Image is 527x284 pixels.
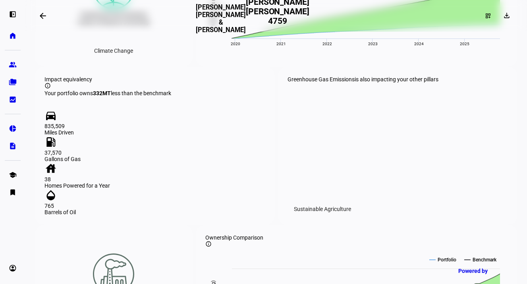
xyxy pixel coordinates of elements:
eth-mat-symbol: left_panel_open [9,10,17,18]
span: 2024 [414,42,424,46]
eth-mat-symbol: group [9,61,17,69]
eth-mat-symbol: school [9,171,17,179]
text: Portfolio [438,257,456,263]
div: Ownership Comparison [205,234,508,241]
eth-mat-symbol: home [9,32,17,40]
div: Homes Powered for a Year [44,182,265,189]
span: 2020 [231,42,240,46]
div: 835,509 [44,123,265,129]
span: MT [102,90,111,96]
span: 2023 [368,42,378,46]
mat-icon: directions_car [44,109,57,122]
span: Greenhouse Gas Emissions [288,76,355,83]
div: Sustainable Agriculture [288,203,357,215]
h3: [PERSON_NAME] [PERSON_NAME] & [PERSON_NAME] [196,4,246,34]
a: pie_chart [5,121,21,136]
div: Climate Change [88,44,139,57]
a: bid_landscape [5,92,21,107]
mat-icon: house [44,162,57,175]
div: 38 [44,176,265,182]
eth-mat-symbol: account_circle [9,264,17,272]
mat-icon: local_gas_station [44,136,57,148]
text: Benchmark [473,257,497,263]
mat-icon: info_outline [205,241,212,247]
div: Barrels of Oil [44,209,265,215]
eth-mat-symbol: folder_copy [9,78,17,86]
span: 2021 [276,42,286,46]
mat-icon: info_outline [44,83,51,89]
a: folder_copy [5,74,21,90]
mat-icon: dashboard_customize [485,13,491,19]
strong: 332 [93,90,111,96]
span: 2022 [322,42,332,46]
div: Your portfolio owns less than the benchmark [44,90,265,96]
eth-mat-symbol: bid_landscape [9,96,17,104]
span: Impact equivalency [44,76,92,83]
eth-mat-symbol: description [9,142,17,150]
div: 37,570 [44,150,265,156]
a: group [5,57,21,73]
div: Miles Driven [44,129,265,136]
mat-icon: download [503,12,511,19]
a: description [5,138,21,154]
eth-mat-symbol: bookmark [9,188,17,196]
mat-icon: opacity [44,189,57,201]
div: 765 [44,203,265,209]
div: is also impacting your other pillars [288,76,438,83]
span: 2025 [460,42,469,46]
a: Powered by [454,263,515,278]
a: home [5,28,21,44]
mat-icon: arrow_backwards [38,11,48,21]
eth-mat-symbol: pie_chart [9,125,17,132]
div: Gallons of Gas [44,156,265,162]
